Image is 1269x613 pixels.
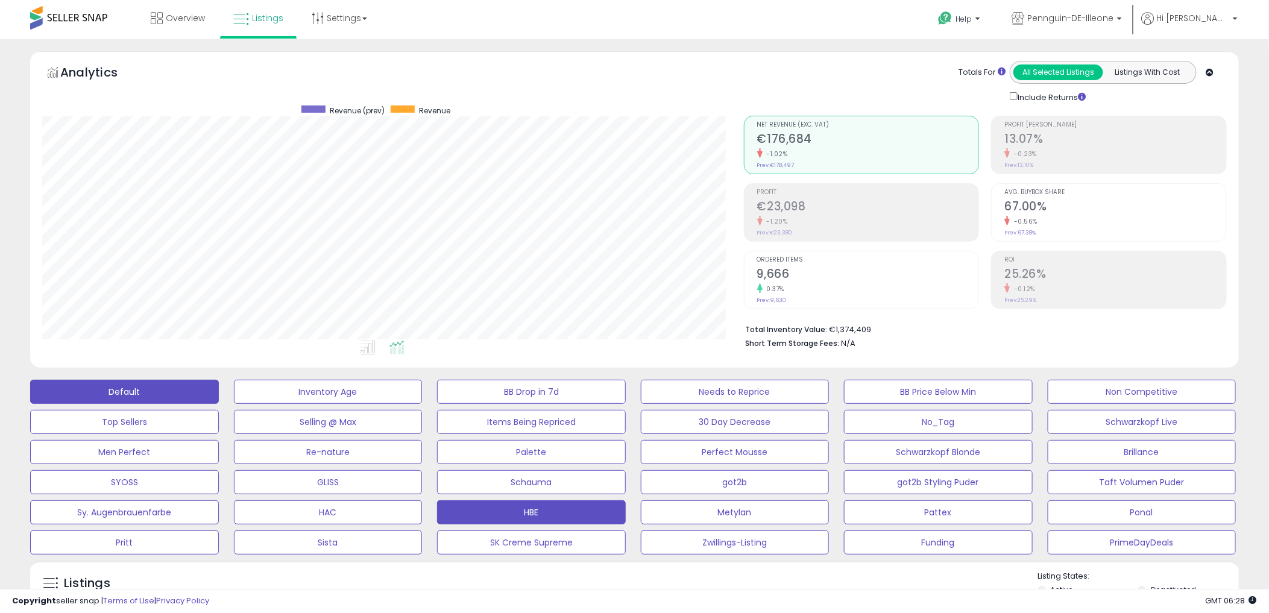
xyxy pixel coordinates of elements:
label: Deactivated [1151,585,1196,595]
small: Prev: 13.10% [1004,162,1033,169]
button: Taft Volumen Puder [1048,470,1236,494]
span: Net Revenue (Exc. VAT) [757,122,979,128]
small: -1.20% [763,217,788,226]
i: Get Help [937,11,953,26]
h5: Analytics [60,64,141,84]
span: N/A [842,338,856,349]
button: SYOSS [30,470,219,494]
span: Profit [PERSON_NAME] [1004,122,1226,128]
button: Top Sellers [30,410,219,434]
button: Pattex [844,500,1033,524]
span: 2025-08-14 06:28 GMT [1206,595,1257,606]
small: Prev: 9,630 [757,297,787,304]
button: Non Competitive [1048,380,1236,404]
small: -0.23% [1010,149,1037,159]
button: Brillance [1048,440,1236,464]
button: Palette [437,440,626,464]
button: Schwarzkopf Blonde [844,440,1033,464]
b: Total Inventory Value: [746,324,828,335]
label: Active [1051,585,1073,595]
span: Revenue (prev) [330,105,385,116]
button: Ponal [1048,500,1236,524]
button: Sista [234,530,423,555]
button: got2b Styling Puder [844,470,1033,494]
button: Default [30,380,219,404]
button: Selling @ Max [234,410,423,434]
small: 0.37% [763,284,785,294]
button: BB Price Below Min [844,380,1033,404]
button: Items Being Repriced [437,410,626,434]
button: Needs to Reprice [641,380,830,404]
span: Ordered Items [757,257,979,263]
button: Men Perfect [30,440,219,464]
div: seller snap | | [12,596,209,607]
small: -1.02% [763,149,788,159]
h2: 13.07% [1004,132,1226,148]
small: Prev: €23,380 [757,229,793,236]
button: Zwillings-Listing [641,530,830,555]
a: Hi [PERSON_NAME] [1141,12,1238,39]
h5: Listings [64,575,110,592]
h2: €176,684 [757,132,979,148]
div: Include Returns [1001,90,1100,104]
button: All Selected Listings [1013,64,1103,80]
button: SK Creme Supreme [437,530,626,555]
strong: Copyright [12,595,56,606]
li: €1,374,409 [746,321,1218,336]
span: Pennguin-DE-Illeone [1027,12,1113,24]
h2: €23,098 [757,200,979,216]
button: HBE [437,500,626,524]
button: Funding [844,530,1033,555]
span: ROI [1004,257,1226,263]
button: HAC [234,500,423,524]
button: Schwarzkopf Live [1048,410,1236,434]
b: Short Term Storage Fees: [746,338,840,348]
span: Profit [757,189,979,196]
p: Listing States: [1038,571,1239,582]
span: Revenue [419,105,450,116]
button: Schauma [437,470,626,494]
button: No_Tag [844,410,1033,434]
button: Sy. Augenbrauenfarbe [30,500,219,524]
span: Help [956,14,972,24]
button: Pritt [30,530,219,555]
h2: 67.00% [1004,200,1226,216]
button: Re-nature [234,440,423,464]
a: Privacy Policy [156,595,209,606]
small: Prev: 25.29% [1004,297,1036,304]
button: BB Drop in 7d [437,380,626,404]
small: -0.12% [1010,284,1035,294]
small: -0.56% [1010,217,1038,226]
button: got2b [641,470,830,494]
span: Hi [PERSON_NAME] [1157,12,1229,24]
a: Terms of Use [103,595,154,606]
span: Listings [252,12,283,24]
button: Metylan [641,500,830,524]
small: Prev: €178,497 [757,162,795,169]
h2: 9,666 [757,267,979,283]
button: GLISS [234,470,423,494]
button: Perfect Mousse [641,440,830,464]
div: Totals For [959,67,1006,78]
h2: 25.26% [1004,267,1226,283]
button: PrimeDayDeals [1048,530,1236,555]
button: 30 Day Decrease [641,410,830,434]
span: Avg. Buybox Share [1004,189,1226,196]
button: Listings With Cost [1103,64,1192,80]
button: Inventory Age [234,380,423,404]
span: Overview [166,12,205,24]
a: Help [928,2,992,39]
small: Prev: 67.38% [1004,229,1036,236]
